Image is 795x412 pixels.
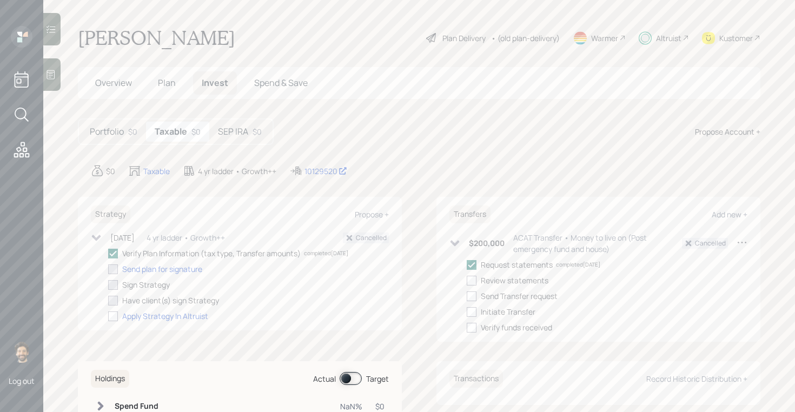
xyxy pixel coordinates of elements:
div: Sign Strategy [122,279,170,290]
div: Request statements [481,259,553,270]
div: Propose + [355,209,389,220]
h6: Transactions [449,370,503,388]
div: 10129520 [304,165,347,177]
h5: SEP IRA [218,127,248,137]
div: Send plan for signature [122,263,202,275]
div: $0 [375,401,385,412]
span: Overview [95,77,132,89]
div: Initiate Transfer [481,306,535,317]
div: Apply Strategy In Altruist [122,310,208,322]
div: Verify Plan Information (tax type, Transfer amounts) [122,248,301,259]
div: Cancelled [695,238,726,248]
div: $0 [191,126,201,137]
div: Taxable [143,165,170,177]
h6: Holdings [91,370,129,388]
div: NaN% [340,401,362,412]
div: Record Historic Distribution + [646,374,747,384]
span: Plan [158,77,176,89]
h5: Portfolio [90,127,124,137]
span: Spend & Save [254,77,308,89]
div: Warmer [591,32,618,44]
h1: [PERSON_NAME] [78,26,235,50]
div: Log out [9,376,35,386]
div: Have client(s) sign Strategy [122,295,219,306]
div: Plan Delivery [442,32,486,44]
div: $0 [253,126,262,137]
div: ACAT Transfer • Money to live on (Post emergency fund and house) [513,232,682,255]
div: $0 [128,126,137,137]
div: Add new + [712,209,747,220]
div: Send Transfer request [481,290,558,302]
h6: $200,000 [469,239,505,248]
div: completed [DATE] [556,261,600,269]
div: Actual [313,373,336,384]
div: Target [366,373,389,384]
img: eric-schwartz-headshot.png [11,341,32,363]
div: Review statements [481,275,548,286]
div: Cancelled [356,233,387,243]
div: • (old plan-delivery) [491,32,560,44]
h6: Spend Fund [115,402,166,411]
div: Kustomer [719,32,753,44]
h6: Transfers [449,205,491,223]
div: completed [DATE] [304,249,348,257]
div: Verify funds received [481,322,552,333]
div: [DATE] [110,232,135,243]
h6: Strategy [91,205,130,223]
div: $0 [106,165,115,177]
div: Altruist [656,32,681,44]
div: Propose Account + [695,126,760,137]
h5: Taxable [155,127,187,137]
div: 4 yr ladder • Growth++ [198,165,276,177]
span: Invest [202,77,228,89]
div: 4 yr ladder • Growth++ [147,232,225,243]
